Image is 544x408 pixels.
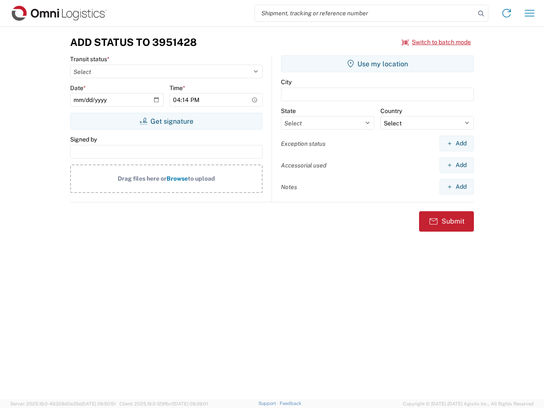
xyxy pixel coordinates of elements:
[258,401,280,406] a: Support
[280,401,301,406] a: Feedback
[281,55,474,72] button: Use my location
[81,401,116,406] span: [DATE] 09:50:51
[70,136,97,143] label: Signed by
[403,400,534,408] span: Copyright © [DATE]-[DATE] Agistix Inc., All Rights Reserved
[419,211,474,232] button: Submit
[119,401,208,406] span: Client: 2025.19.0-129fbcf
[402,35,471,49] button: Switch to batch mode
[439,179,474,195] button: Add
[439,136,474,151] button: Add
[380,107,402,115] label: Country
[173,401,208,406] span: [DATE] 09:39:01
[439,157,474,173] button: Add
[281,183,297,191] label: Notes
[167,175,188,182] span: Browse
[70,113,263,130] button: Get signature
[70,55,110,63] label: Transit status
[281,140,326,147] label: Exception status
[281,161,326,169] label: Accessorial used
[118,175,167,182] span: Drag files here or
[70,36,197,48] h3: Add Status to 3951428
[188,175,215,182] span: to upload
[255,5,475,21] input: Shipment, tracking or reference number
[170,84,185,92] label: Time
[70,84,86,92] label: Date
[281,78,292,86] label: City
[281,107,296,115] label: State
[10,401,116,406] span: Server: 2025.19.0-49328d0a35e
